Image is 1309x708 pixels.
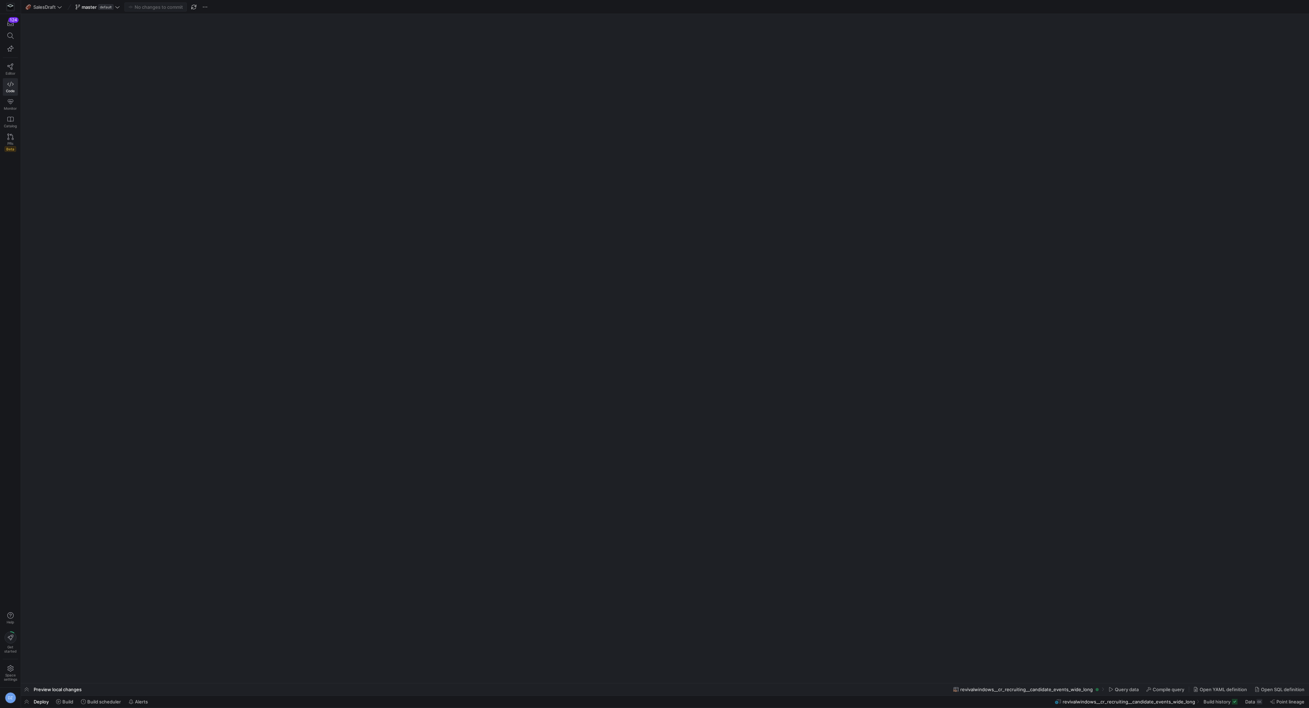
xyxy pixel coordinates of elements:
span: revivalwindows__cr_recruiting__candidate_events_wide_long [1063,699,1195,704]
a: Catalog [3,113,18,131]
span: Point lineage [1276,699,1304,704]
span: Data [1245,699,1255,704]
button: 124 [3,17,18,29]
a: Editor [3,61,18,78]
button: 🏈SalesDraft [24,2,64,12]
span: Open SQL definition [1261,687,1304,692]
button: Open YAML definition [1190,683,1250,695]
button: Compile query [1143,683,1187,695]
span: revivalwindows__cr_recruiting__candidate_events_wide_long [960,687,1093,692]
button: Point lineage [1267,696,1308,708]
span: Build history [1204,699,1230,704]
span: Build scheduler [87,699,121,704]
a: PRsBeta [3,131,18,155]
a: Spacesettings [3,662,18,685]
button: Query data [1105,683,1142,695]
span: Beta [5,146,16,152]
div: DZ [5,692,16,703]
span: Monitor [4,106,17,110]
span: SalesDraft [33,4,56,10]
button: Help [3,609,18,627]
span: Deploy [34,699,49,704]
span: master [82,4,97,10]
span: Code [6,89,15,93]
span: 🏈 [26,5,30,9]
span: Get started [4,645,16,653]
span: Catalog [4,124,17,128]
span: Query data [1115,687,1139,692]
button: masterdefault [74,2,122,12]
span: Alerts [135,699,148,704]
span: default [98,4,114,10]
div: 124 [8,17,19,23]
a: Monitor [3,96,18,113]
a: https://storage.googleapis.com/y42-prod-data-exchange/images/Yf2Qvegn13xqq0DljGMI0l8d5Zqtiw36EXr8... [3,1,18,13]
button: Alerts [125,696,151,708]
span: Editor [6,71,15,75]
span: PRs [7,141,13,146]
button: Build [53,696,76,708]
span: Preview local changes [34,687,82,692]
span: Help [6,620,15,624]
button: Getstarted [3,629,18,656]
span: Open YAML definition [1200,687,1247,692]
button: Build scheduler [78,696,124,708]
span: Build [62,699,73,704]
a: Code [3,78,18,96]
button: Data6K [1242,696,1266,708]
button: Build history [1200,696,1241,708]
div: 6K [1256,699,1262,704]
button: DZ [3,690,18,705]
span: Space settings [4,673,17,681]
img: https://storage.googleapis.com/y42-prod-data-exchange/images/Yf2Qvegn13xqq0DljGMI0l8d5Zqtiw36EXr8... [7,4,14,11]
span: Compile query [1153,687,1184,692]
button: Open SQL definition [1252,683,1308,695]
